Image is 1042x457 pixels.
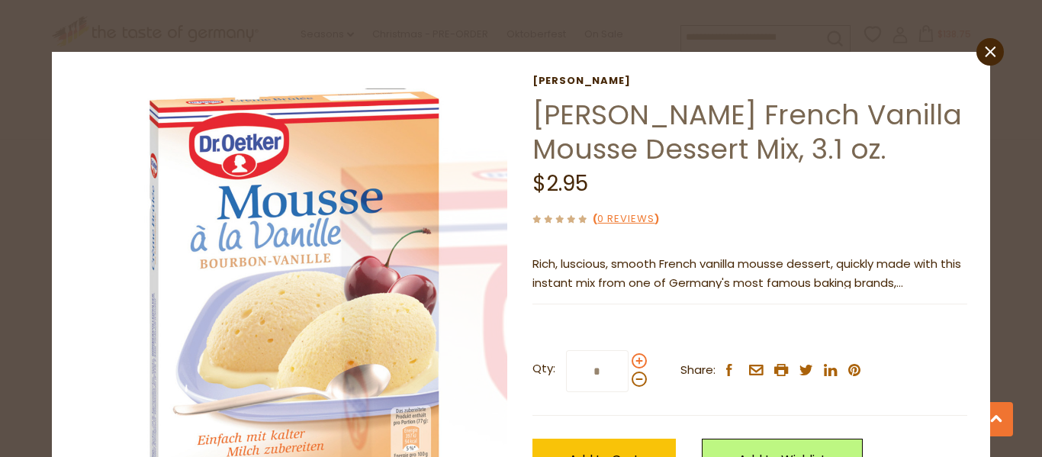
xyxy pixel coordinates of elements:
input: Qty: [566,350,629,392]
p: Rich, luscious, smooth French vanilla mousse dessert, quickly made with this instant mix from one... [532,255,967,293]
span: $2.95 [532,169,588,198]
a: [PERSON_NAME] [532,75,967,87]
span: ( ) [593,211,659,226]
span: Share: [680,361,716,380]
a: [PERSON_NAME] French Vanilla Mousse Dessert Mix, 3.1 oz. [532,95,962,169]
strong: Qty: [532,359,555,378]
a: 0 Reviews [597,211,654,227]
